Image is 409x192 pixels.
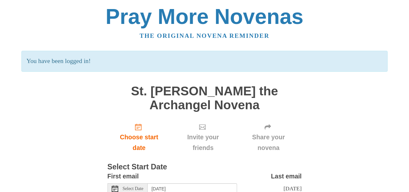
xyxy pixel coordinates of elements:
[106,5,303,28] a: Pray More Novenas
[108,171,139,182] label: First email
[177,132,229,153] span: Invite your friends
[242,132,295,153] span: Share your novena
[108,118,171,157] a: Choose start date
[108,84,302,112] h1: St. [PERSON_NAME] the Archangel Novena
[123,187,143,191] span: Select Date
[171,118,235,157] div: Click "Next" to confirm your start date first.
[114,132,165,153] span: Choose start date
[283,185,301,192] span: [DATE]
[108,163,302,171] h3: Select Start Date
[140,32,269,39] a: The original novena reminder
[271,171,302,182] label: Last email
[235,118,302,157] div: Click "Next" to confirm your start date first.
[21,51,388,72] p: You have been logged in!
